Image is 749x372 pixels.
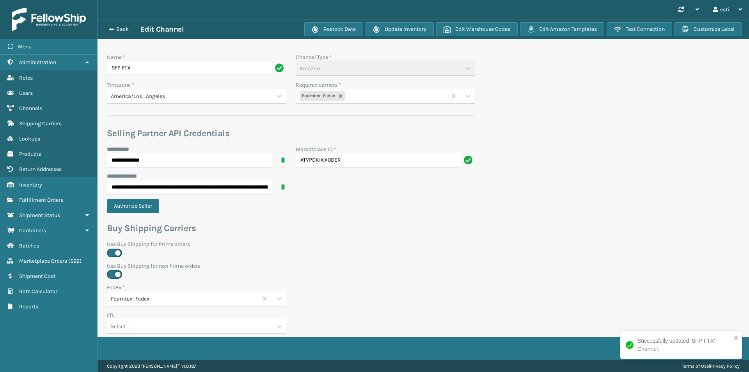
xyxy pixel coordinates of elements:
[19,105,42,112] span: Channels
[19,197,63,203] span: Fulfillment Orders
[607,22,672,36] button: Test Connection
[68,258,82,264] span: ( 522 )
[111,92,273,100] div: America/Los_Angeles
[107,222,475,234] h3: Buy Shipping Carriers
[296,81,341,89] label: Required carriers
[111,322,129,331] div: Select...
[520,22,604,36] button: Edit Amazon Templates
[19,288,57,295] span: Rate Calculator
[19,182,42,188] span: Inventory
[674,22,742,36] button: Customize Label
[140,25,184,34] h3: Edit Channel
[107,283,125,292] label: FedEx
[19,151,41,157] span: Products
[304,22,363,36] button: Restock Date
[19,303,38,310] span: Reports
[19,212,60,219] span: Shipment Status
[18,43,32,50] span: Menu
[19,273,55,279] span: Shipment Cost
[436,22,518,36] button: Edit Warehouse Codes
[296,53,332,61] label: Channel Type
[19,90,33,96] span: Users
[300,91,336,101] div: Foamtex- Fedex
[111,295,259,303] div: Foamtex- Fedex
[107,311,115,319] label: LTL
[19,59,56,66] span: Administration
[12,8,86,31] img: logo
[19,166,62,173] span: Return Addresses
[733,335,739,342] button: close
[107,199,159,213] button: Authorize Seller
[107,53,125,61] label: Name
[19,258,67,264] span: Marketplace Orders
[107,360,196,372] p: Copyright 2023 [PERSON_NAME]™ v 1.0.187
[107,128,475,139] h3: Selling Partner API Credentials
[366,22,434,36] button: Update Inventory
[637,337,731,353] div: Successfully updated 'SFP FTX' Channel.
[107,81,134,89] label: Timezone
[296,145,336,153] label: Marketplace ID
[107,262,475,270] label: Use Buy Shipping for non Prime orders
[19,135,40,142] span: Lookups
[19,75,33,81] span: Roles
[107,240,475,248] label: Use Buy Shipping for Prime orders
[105,26,140,33] button: Back
[19,227,46,234] span: Containers
[107,203,164,209] a: Authorize Seller
[19,242,39,249] span: Batches
[19,120,62,127] span: Shipping Carriers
